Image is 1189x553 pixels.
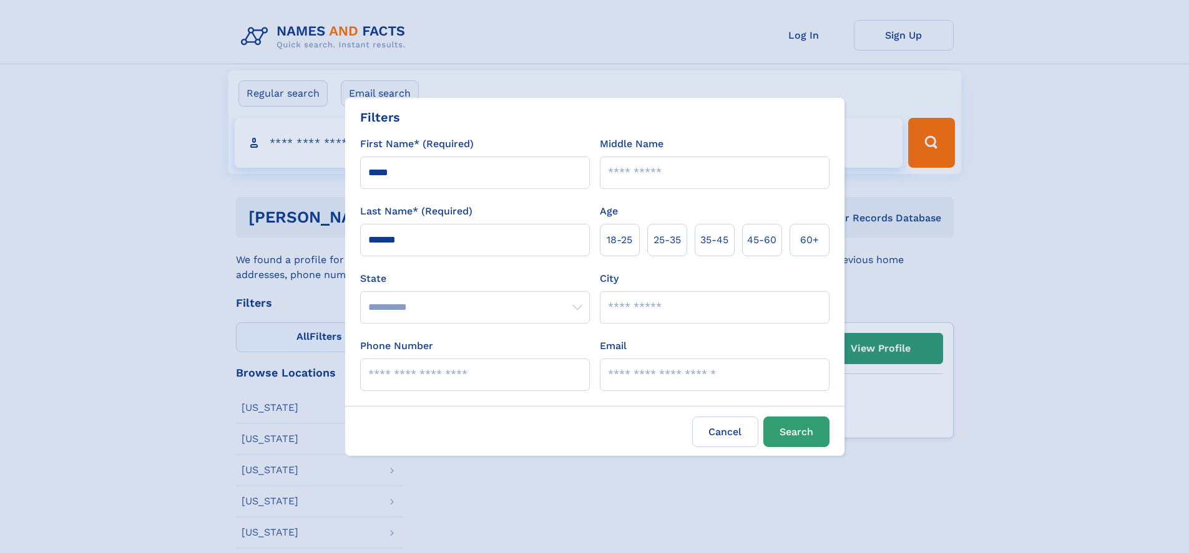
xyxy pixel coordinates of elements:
[700,233,728,248] span: 35‑45
[360,271,590,286] label: State
[360,204,472,219] label: Last Name* (Required)
[800,233,819,248] span: 60+
[360,339,433,353] label: Phone Number
[600,271,619,286] label: City
[600,339,627,353] label: Email
[360,108,400,127] div: Filters
[747,233,776,248] span: 45‑60
[600,137,663,151] label: Middle Name
[763,416,829,447] button: Search
[653,233,681,248] span: 25‑35
[360,137,474,151] label: First Name* (Required)
[692,416,758,447] label: Cancel
[607,233,632,248] span: 18‑25
[600,204,618,219] label: Age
